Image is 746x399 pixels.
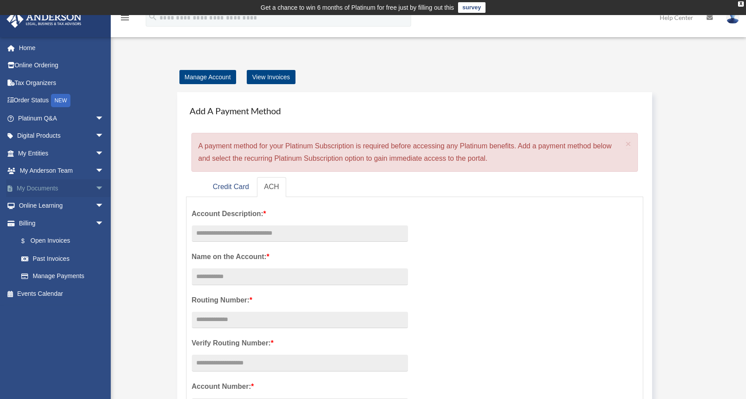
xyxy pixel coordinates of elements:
label: Name on the Account: [192,251,408,263]
a: menu [120,15,130,23]
a: Manage Payments [12,267,113,285]
i: menu [120,12,130,23]
a: $Open Invoices [12,232,117,250]
a: My Anderson Teamarrow_drop_down [6,162,117,180]
a: Online Learningarrow_drop_down [6,197,117,215]
a: View Invoices [247,70,295,84]
a: Home [6,39,117,57]
label: Verify Routing Number: [192,337,408,349]
a: My Documentsarrow_drop_down [6,179,117,197]
a: Manage Account [179,70,236,84]
a: My Entitiesarrow_drop_down [6,144,117,162]
div: A payment method for your Platinum Subscription is required before accessing any Platinum benefit... [191,133,638,172]
span: arrow_drop_down [95,179,113,198]
a: Order StatusNEW [6,92,117,110]
span: arrow_drop_down [95,144,113,163]
a: Platinum Q&Aarrow_drop_down [6,109,117,127]
span: $ [26,236,31,247]
span: arrow_drop_down [95,197,113,215]
span: arrow_drop_down [95,162,113,180]
a: survey [458,2,486,13]
span: arrow_drop_down [95,127,113,145]
span: arrow_drop_down [95,214,113,232]
label: Account Description: [192,208,408,220]
i: search [148,12,158,22]
a: Tax Organizers [6,74,117,92]
button: Close [626,139,631,148]
a: Credit Card [206,177,256,197]
span: arrow_drop_down [95,109,113,128]
h4: Add A Payment Method [186,101,644,120]
a: ACH [257,177,286,197]
a: Billingarrow_drop_down [6,214,117,232]
a: Digital Productsarrow_drop_down [6,127,117,145]
label: Routing Number: [192,294,408,306]
span: × [626,139,631,149]
img: Anderson Advisors Platinum Portal [4,11,84,28]
img: User Pic [726,11,739,24]
div: close [738,1,744,7]
a: Online Ordering [6,57,117,74]
a: Past Invoices [12,250,117,267]
div: NEW [51,94,70,107]
a: Events Calendar [6,285,117,302]
label: Account Number: [192,380,408,393]
div: Get a chance to win 6 months of Platinum for free just by filling out this [260,2,454,13]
